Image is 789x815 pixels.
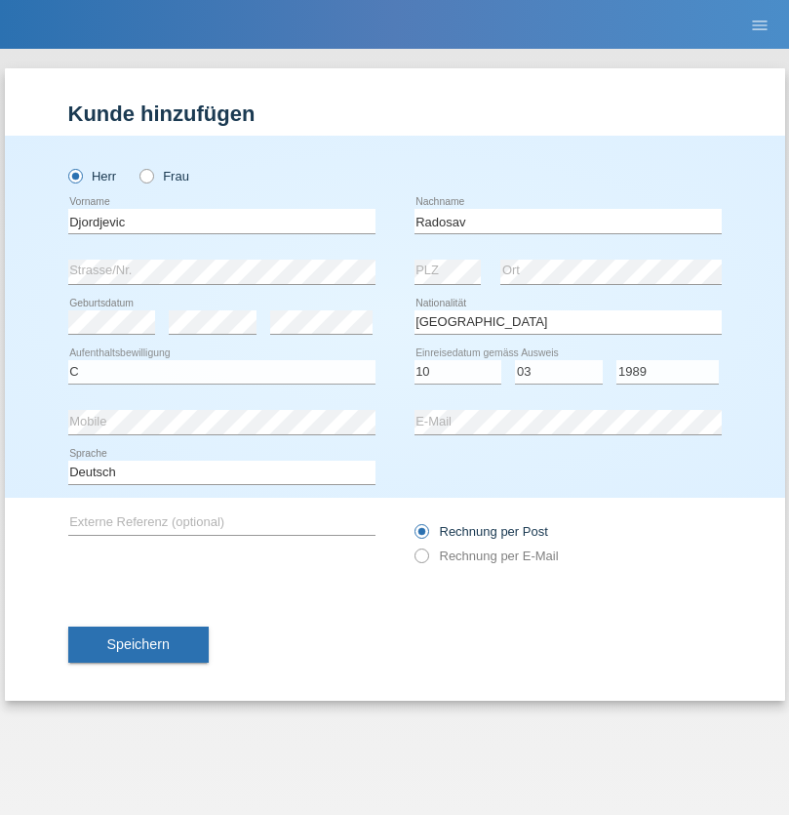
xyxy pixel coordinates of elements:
span: Speichern [107,636,170,652]
input: Rechnung per E-Mail [414,549,427,573]
label: Rechnung per E-Mail [414,549,559,563]
i: menu [750,16,769,35]
label: Herr [68,169,117,183]
button: Speichern [68,627,209,664]
input: Frau [139,169,152,182]
label: Rechnung per Post [414,524,548,539]
input: Rechnung per Post [414,524,427,549]
h1: Kunde hinzufügen [68,102,722,126]
input: Herr [68,169,81,182]
label: Frau [139,169,189,183]
a: menu [740,19,779,30]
